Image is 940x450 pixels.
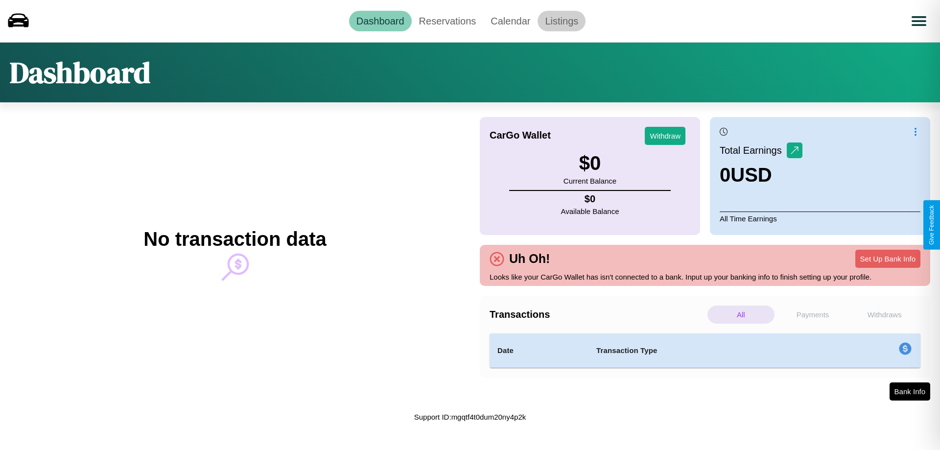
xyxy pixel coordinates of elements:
button: Bank Info [890,382,930,401]
h4: Date [497,345,581,356]
h4: CarGo Wallet [490,130,551,141]
a: Calendar [483,11,538,31]
table: simple table [490,333,920,368]
h4: Uh Oh! [504,252,555,266]
a: Dashboard [349,11,412,31]
a: Listings [538,11,586,31]
p: Withdraws [851,306,918,324]
p: All Time Earnings [720,212,920,225]
p: Support ID: mgqtf4t0dum20ny4p2k [414,410,526,424]
button: Open menu [905,7,933,35]
div: Give Feedback [928,205,935,245]
h4: Transaction Type [596,345,819,356]
h1: Dashboard [10,52,150,93]
p: Payments [779,306,846,324]
button: Withdraw [645,127,685,145]
button: Set Up Bank Info [855,250,920,268]
h2: No transaction data [143,228,326,250]
p: Available Balance [561,205,619,218]
h4: $ 0 [561,193,619,205]
h3: $ 0 [564,152,616,174]
h3: 0 USD [720,164,802,186]
p: Total Earnings [720,142,787,159]
p: Looks like your CarGo Wallet has isn't connected to a bank. Input up your banking info to finish ... [490,270,920,284]
p: All [707,306,775,324]
a: Reservations [412,11,484,31]
p: Current Balance [564,174,616,188]
h4: Transactions [490,309,705,320]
